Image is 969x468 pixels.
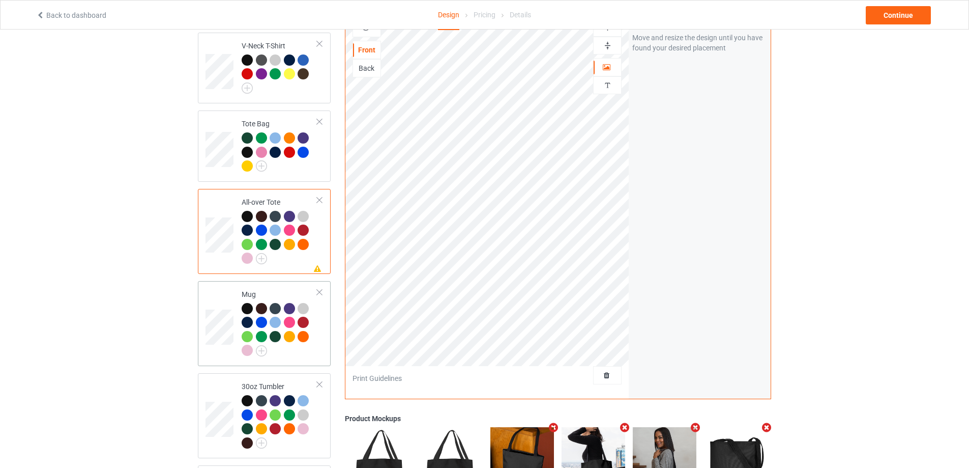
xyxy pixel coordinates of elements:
[242,82,253,94] img: svg+xml;base64,PD94bWwgdmVyc2lvbj0iMS4wIiBlbmNvZGluZz0iVVRGLTgiPz4KPHN2ZyB3aWR0aD0iMjJweCIgaGVpZ2...
[198,373,331,458] div: 30oz Tumbler
[632,33,767,53] div: Move and resize the design until you have found your desired placement
[603,80,612,90] img: svg%3E%0A
[618,423,631,433] i: Remove mockup
[510,1,531,29] div: Details
[256,345,267,356] img: svg+xml;base64,PD94bWwgdmVyc2lvbj0iMS4wIiBlbmNvZGluZz0iVVRGLTgiPz4KPHN2ZyB3aWR0aD0iMjJweCIgaGVpZ2...
[438,1,459,30] div: Design
[256,253,267,264] img: svg+xml;base64,PD94bWwgdmVyc2lvbj0iMS4wIiBlbmNvZGluZz0iVVRGLTgiPz4KPHN2ZyB3aWR0aD0iMjJweCIgaGVpZ2...
[242,41,317,90] div: V-Neck T-Shirt
[198,189,331,274] div: All-over Tote
[689,423,702,433] i: Remove mockup
[345,414,771,424] div: Product Mockups
[198,281,331,366] div: Mug
[256,160,267,172] img: svg+xml;base64,PD94bWwgdmVyc2lvbj0iMS4wIiBlbmNvZGluZz0iVVRGLTgiPz4KPHN2ZyB3aWR0aD0iMjJweCIgaGVpZ2...
[353,63,380,73] div: Back
[353,374,402,384] div: Print Guidelines
[256,437,267,449] img: svg+xml;base64,PD94bWwgdmVyc2lvbj0iMS4wIiBlbmNvZGluZz0iVVRGLTgiPz4KPHN2ZyB3aWR0aD0iMjJweCIgaGVpZ2...
[242,119,317,171] div: Tote Bag
[474,1,495,29] div: Pricing
[242,197,317,263] div: All-over Tote
[547,423,560,433] i: Remove mockup
[603,41,612,50] img: svg%3E%0A
[198,111,331,182] div: Tote Bag
[242,289,317,355] div: Mug
[353,45,380,55] div: Front
[866,6,931,24] div: Continue
[760,423,773,433] i: Remove mockup
[198,33,331,103] div: V-Neck T-Shirt
[36,11,106,19] a: Back to dashboard
[242,381,317,448] div: 30oz Tumbler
